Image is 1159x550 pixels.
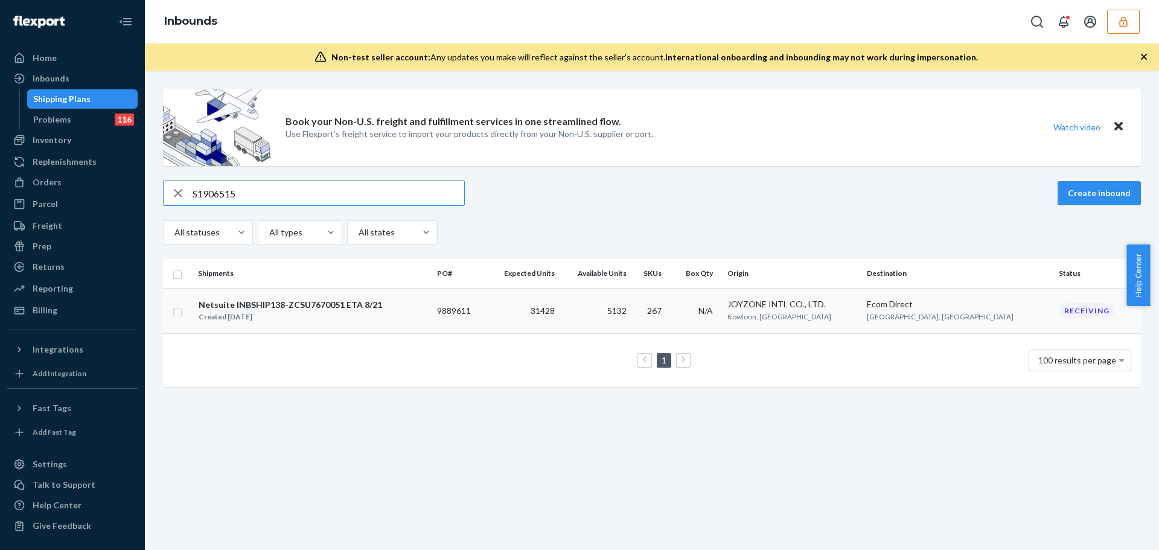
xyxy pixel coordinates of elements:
button: Open notifications [1052,10,1076,34]
a: Replenishments [7,152,138,171]
input: All states [357,226,359,238]
div: Inbounds [33,72,69,85]
th: Destination [862,259,1054,288]
a: Orders [7,173,138,192]
span: [GEOGRAPHIC_DATA], [GEOGRAPHIC_DATA] [867,312,1014,321]
div: Replenishments [33,156,97,168]
div: 116 [115,114,134,126]
th: PO# [432,259,485,288]
span: 267 [647,305,662,316]
div: Home [33,52,57,64]
div: Settings [33,458,67,470]
div: Shipping Plans [33,93,91,105]
div: Netsuite INBSHIP138-ZCSU7670051 ETA 8/21 [199,299,382,311]
div: JOYZONE INTL CO., LTD. [727,298,857,310]
th: Box Qty [671,259,723,288]
button: Give Feedback [7,516,138,536]
input: Search inbounds by name, destination, msku... [193,181,464,205]
a: Add Fast Tag [7,423,138,442]
button: Integrations [7,340,138,359]
th: Origin [723,259,862,288]
a: Add Integration [7,364,138,383]
div: Add Integration [33,368,86,379]
div: Billing [33,304,57,316]
a: Page 1 is your current page [659,355,669,365]
div: Reporting [33,283,73,295]
span: Non-test seller account: [331,52,430,62]
a: Freight [7,216,138,235]
th: SKUs [631,259,671,288]
div: Any updates you make will reflect against the seller's account. [331,51,978,63]
div: Give Feedback [33,520,91,532]
div: Freight [33,220,62,232]
span: N/A [698,305,713,316]
div: Orders [33,176,62,188]
ol: breadcrumbs [155,4,227,39]
button: Close [1111,118,1126,136]
button: Create inbound [1058,181,1141,205]
div: Add Fast Tag [33,427,76,437]
span: 5132 [607,305,627,316]
button: Fast Tags [7,398,138,418]
div: Help Center [33,499,81,511]
a: Settings [7,455,138,474]
div: Parcel [33,198,58,210]
th: Available Units [560,259,631,288]
input: All types [268,226,269,238]
a: Help Center [7,496,138,515]
a: Problems116 [27,110,138,129]
a: Reporting [7,279,138,298]
a: Inbounds [7,69,138,88]
div: Integrations [33,344,83,356]
button: Watch video [1046,118,1108,136]
span: International onboarding and inbounding may not work during impersonation. [665,52,978,62]
input: All statuses [173,226,174,238]
span: 31428 [531,305,555,316]
div: Inventory [33,134,71,146]
div: Returns [33,261,65,273]
div: Created [DATE] [199,311,382,323]
div: Problems [33,114,71,126]
button: Close Navigation [113,10,138,34]
span: 100 results per page [1038,355,1116,365]
th: Expected Units [485,259,560,288]
a: Returns [7,257,138,277]
a: Parcel [7,194,138,214]
div: Fast Tags [33,402,71,414]
a: Talk to Support [7,475,138,494]
div: Receiving [1059,303,1115,318]
button: Open Search Box [1025,10,1049,34]
p: Book your Non-U.S. freight and fulfillment services in one streamlined flow. [286,115,621,129]
a: Inbounds [164,14,217,28]
button: Help Center [1126,245,1150,306]
div: Talk to Support [33,479,95,491]
p: Use Flexport’s freight service to import your products directly from your Non-U.S. supplier or port. [286,128,653,140]
a: Home [7,48,138,68]
button: Open account menu [1078,10,1102,34]
th: Shipments [193,259,432,288]
a: Shipping Plans [27,89,138,109]
th: Status [1054,259,1141,288]
a: Inventory [7,130,138,150]
img: Flexport logo [13,16,65,28]
a: Prep [7,237,138,256]
a: Billing [7,301,138,320]
div: Ecom Direct [867,298,1049,310]
td: 9889611 [432,288,485,333]
div: Prep [33,240,51,252]
span: Kowloon, [GEOGRAPHIC_DATA] [727,312,831,321]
